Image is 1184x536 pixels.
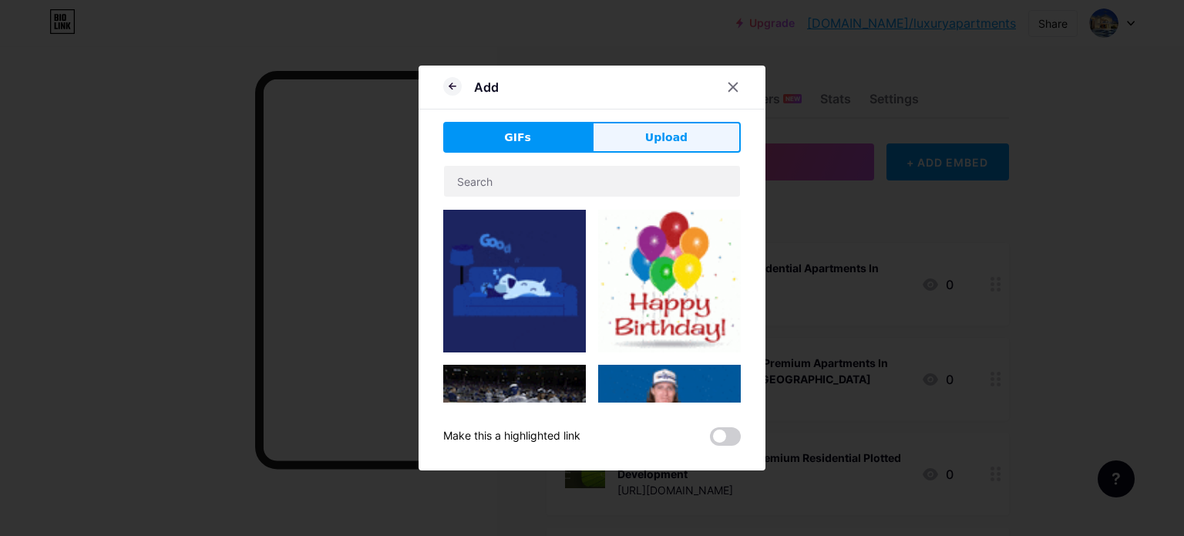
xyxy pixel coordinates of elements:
[598,365,741,474] img: Gihpy
[504,130,531,146] span: GIFs
[598,210,741,352] img: Gihpy
[443,122,592,153] button: GIFs
[444,166,740,197] input: Search
[474,78,499,96] div: Add
[443,210,586,352] img: Gihpy
[443,365,586,445] img: Gihpy
[645,130,688,146] span: Upload
[592,122,741,153] button: Upload
[443,427,580,446] div: Make this a highlighted link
